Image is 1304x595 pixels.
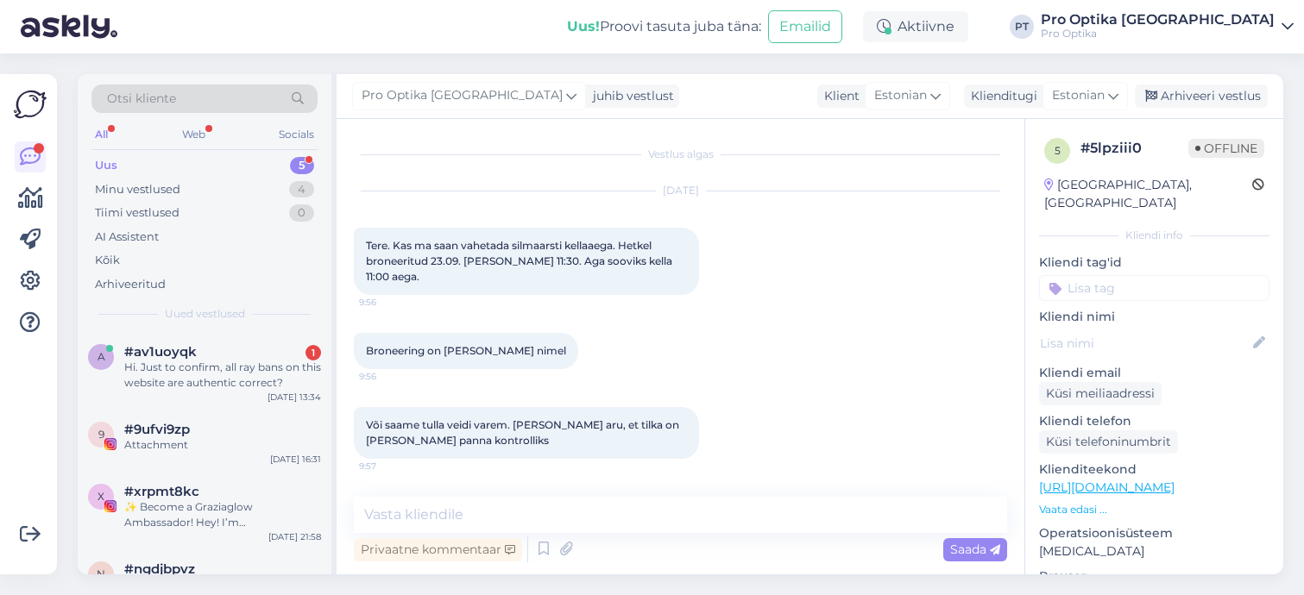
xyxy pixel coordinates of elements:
[290,157,314,174] div: 5
[1041,13,1294,41] a: Pro Optika [GEOGRAPHIC_DATA]Pro Optika
[366,239,675,283] span: Tere. Kas ma saan vahetada silmaarsti kellaaega. Hetkel broneeritud 23.09. [PERSON_NAME] 11:30. A...
[1039,228,1269,243] div: Kliendi info
[950,542,1000,557] span: Saada
[567,16,761,37] div: Proovi tasuta juba täna:
[354,147,1007,162] div: Vestlus algas
[95,252,120,269] div: Kõik
[366,344,566,357] span: Broneering on [PERSON_NAME] nimel
[268,391,321,404] div: [DATE] 13:34
[874,86,927,105] span: Estonian
[107,90,176,108] span: Otsi kliente
[289,181,314,198] div: 4
[1135,85,1268,108] div: Arhiveeri vestlus
[124,437,321,453] div: Attachment
[124,344,197,360] span: #av1uoyqk
[1010,15,1034,39] div: PT
[124,422,190,437] span: #9ufvi9zp
[1041,13,1275,27] div: Pro Optika [GEOGRAPHIC_DATA]
[98,350,105,363] span: a
[124,561,195,577] span: #ngdjbpvz
[1039,567,1269,586] p: Brauser
[1039,308,1269,326] p: Kliendi nimi
[362,86,563,105] span: Pro Optika [GEOGRAPHIC_DATA]
[306,345,321,360] div: 1
[1039,364,1269,382] p: Kliendi email
[1039,430,1178,454] div: Küsi telefoninumbrit
[289,204,314,222] div: 0
[1039,382,1162,405] div: Küsi meiliaadressi
[1044,176,1252,212] div: [GEOGRAPHIC_DATA], [GEOGRAPHIC_DATA]
[567,18,600,34] b: Uus!
[359,460,424,473] span: 9:57
[165,306,245,322] span: Uued vestlused
[95,229,159,246] div: AI Assistent
[768,10,842,43] button: Emailid
[817,87,860,105] div: Klient
[1039,542,1269,561] p: [MEDICAL_DATA]
[98,428,104,441] span: 9
[95,276,166,293] div: Arhiveeritud
[359,296,424,309] span: 9:56
[270,453,321,466] div: [DATE] 16:31
[124,360,321,391] div: Hi. Just to confirm, all ray bans on this website are authentic correct?
[359,370,424,383] span: 9:56
[1052,86,1105,105] span: Estonian
[95,204,180,222] div: Tiimi vestlused
[95,181,180,198] div: Minu vestlused
[124,499,321,530] div: ✨ Become a Graziaglow Ambassador! Hey! I’m [PERSON_NAME] from Graziaglow 👋 – the eyewear brand ma...
[275,123,318,146] div: Socials
[366,418,682,447] span: Või saame tulla veidi varem. [PERSON_NAME] aru, et tilka on [PERSON_NAME] panna kontrolliks
[1039,460,1269,479] p: Klienditeekond
[1039,502,1269,517] p: Vaata edasi ...
[1040,334,1250,353] input: Lisa nimi
[354,538,522,561] div: Privaatne kommentaar
[1039,254,1269,272] p: Kliendi tag'id
[1039,275,1269,301] input: Lisa tag
[1039,412,1269,430] p: Kliendi telefon
[97,567,105,580] span: n
[1188,139,1264,158] span: Offline
[95,157,117,174] div: Uus
[1039,479,1175,495] a: [URL][DOMAIN_NAME]
[1041,27,1275,41] div: Pro Optika
[98,490,104,503] span: x
[268,530,321,543] div: [DATE] 21:58
[1039,524,1269,542] p: Operatsioonisüsteem
[179,123,209,146] div: Web
[354,183,1007,198] div: [DATE]
[14,88,47,121] img: Askly Logo
[964,87,1037,105] div: Klienditugi
[124,484,199,499] span: #xrpmt8kc
[863,11,968,42] div: Aktiivne
[586,87,674,105] div: juhib vestlust
[1055,144,1061,157] span: 5
[91,123,111,146] div: All
[1080,138,1188,159] div: # 5lpziii0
